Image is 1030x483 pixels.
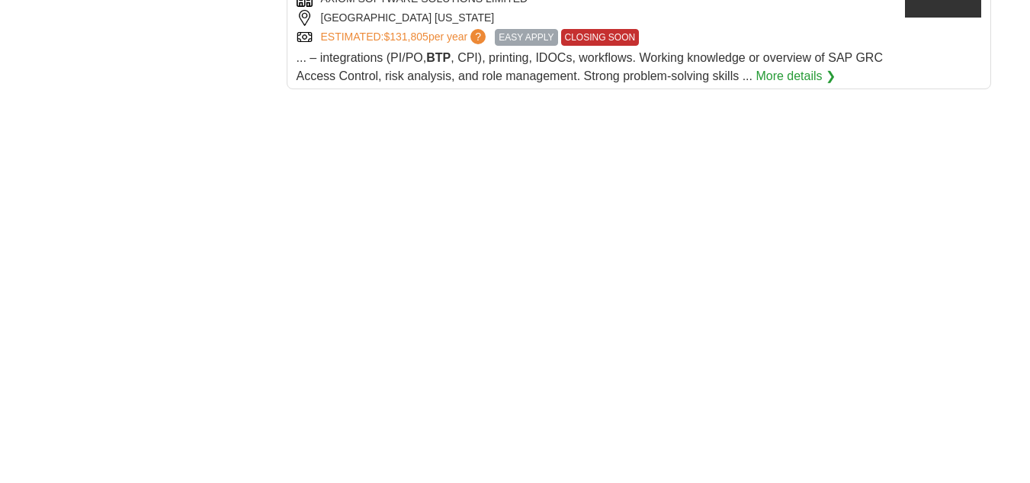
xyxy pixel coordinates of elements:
span: EASY APPLY [495,29,557,46]
a: ESTIMATED:$131,805per year? [321,29,489,46]
span: ... – integrations (PI/PO, , CPI), printing, IDOCs, workflows. Working knowledge or overview of S... [297,51,883,82]
span: $131,805 [383,31,428,43]
a: More details ❯ [756,67,836,85]
span: ? [470,29,486,44]
span: CLOSING SOON [561,29,640,46]
div: [GEOGRAPHIC_DATA] [US_STATE] [297,10,893,26]
strong: BTP [426,51,451,64]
